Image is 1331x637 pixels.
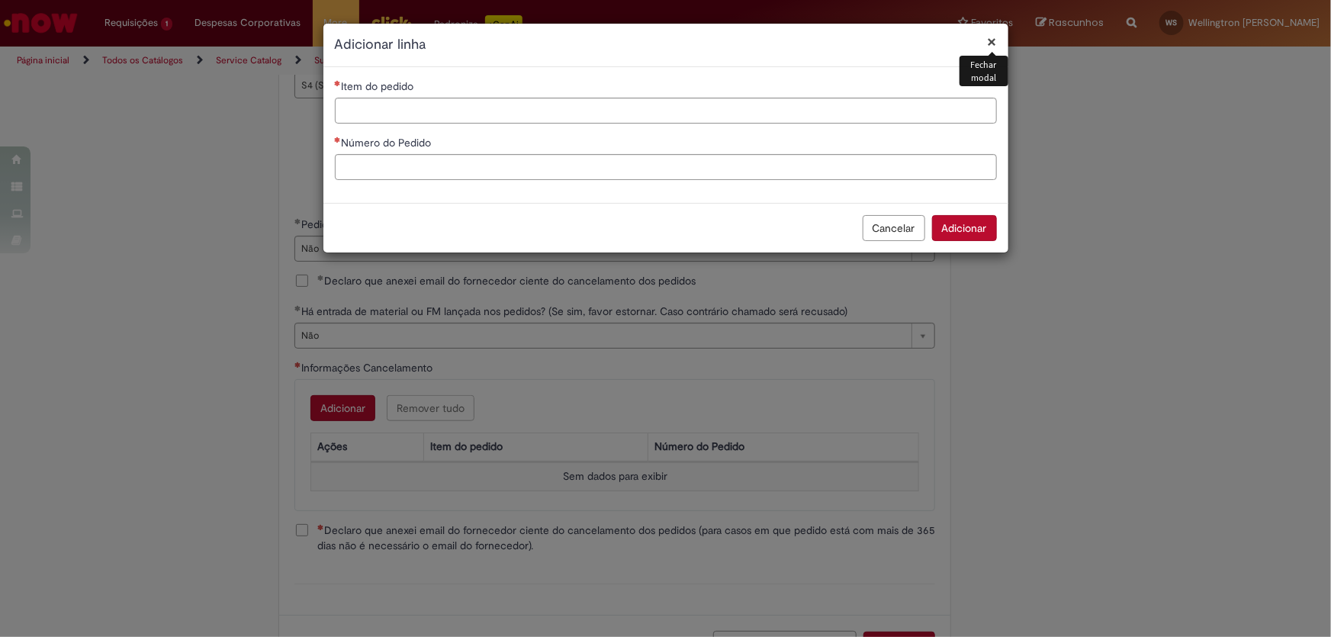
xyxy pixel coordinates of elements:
[863,215,925,241] button: Cancelar
[342,136,435,150] span: Número do Pedido
[342,79,417,93] span: Item do pedido
[335,98,997,124] input: Item do pedido
[335,137,342,143] span: Necessários
[988,34,997,50] button: Fechar modal
[932,215,997,241] button: Adicionar
[335,80,342,86] span: Necessários
[335,35,997,55] h2: Adicionar linha
[960,56,1008,86] div: Fechar modal
[335,154,997,180] input: Número do Pedido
